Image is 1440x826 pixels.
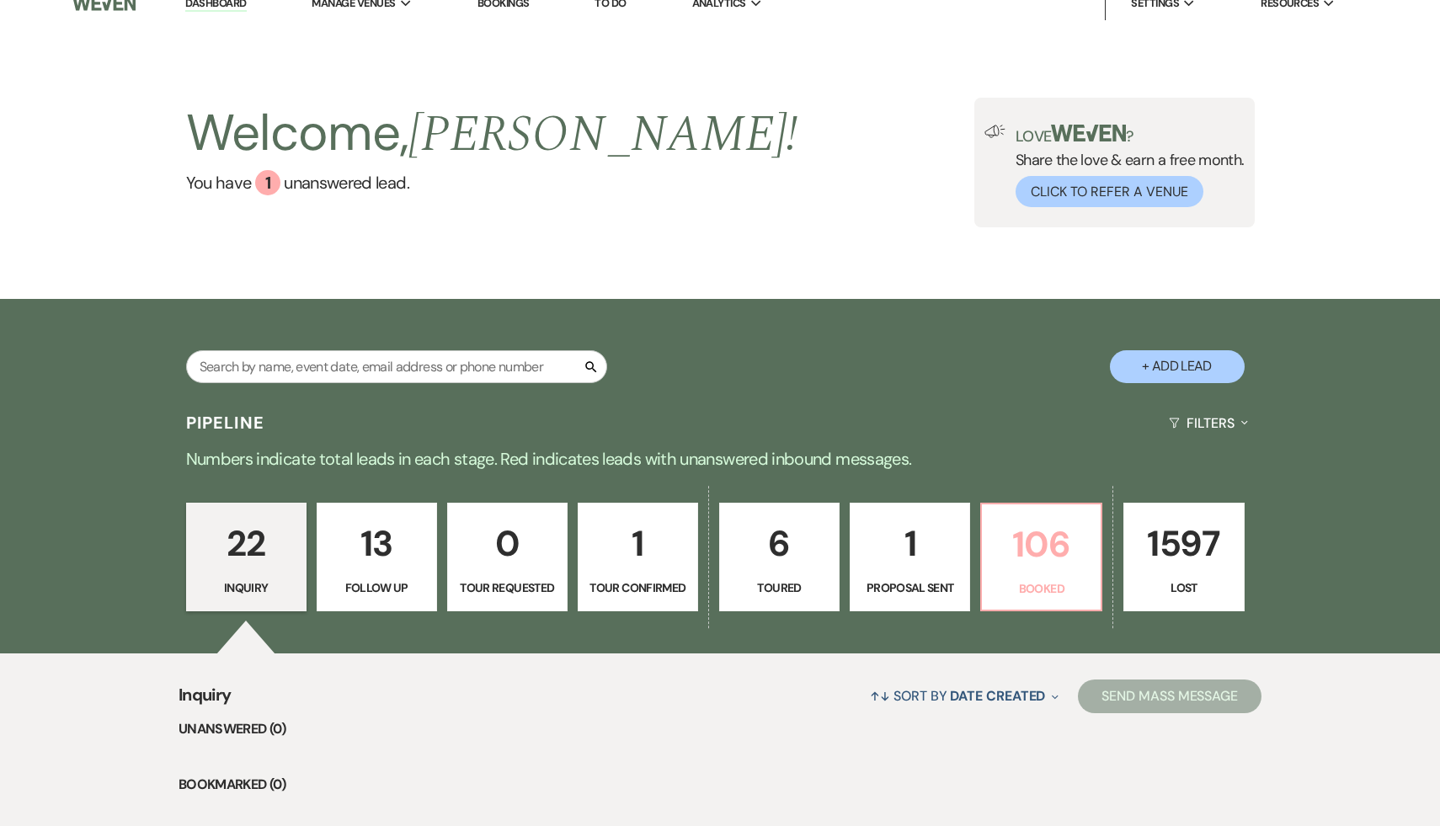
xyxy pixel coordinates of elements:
[589,515,687,572] p: 1
[1110,350,1245,383] button: + Add Lead
[850,503,970,612] a: 1Proposal Sent
[328,515,426,572] p: 13
[114,445,1326,472] p: Numbers indicate total leads in each stage. Red indicates leads with unanswered inbound messages.
[992,516,1091,573] p: 106
[1078,679,1261,713] button: Send Mass Message
[1162,401,1254,445] button: Filters
[447,503,568,612] a: 0Tour Requested
[719,503,840,612] a: 6Toured
[1005,125,1245,207] div: Share the love & earn a free month.
[179,682,232,718] span: Inquiry
[578,503,698,612] a: 1Tour Confirmed
[458,515,557,572] p: 0
[950,687,1045,705] span: Date Created
[730,578,829,597] p: Toured
[317,503,437,612] a: 13Follow Up
[980,503,1102,612] a: 106Booked
[408,96,797,173] span: [PERSON_NAME] !
[992,579,1091,598] p: Booked
[179,718,1261,740] li: Unanswered (0)
[197,578,296,597] p: Inquiry
[1134,578,1233,597] p: Lost
[197,515,296,572] p: 22
[1134,515,1233,572] p: 1597
[870,687,890,705] span: ↑↓
[179,774,1261,796] li: Bookmarked (0)
[1016,125,1245,144] p: Love ?
[589,578,687,597] p: Tour Confirmed
[186,350,607,383] input: Search by name, event date, email address or phone number
[186,503,307,612] a: 22Inquiry
[1016,176,1203,207] button: Click to Refer a Venue
[186,411,265,434] h3: Pipeline
[730,515,829,572] p: 6
[984,125,1005,138] img: loud-speaker-illustration.svg
[863,674,1065,718] button: Sort By Date Created
[255,170,280,195] div: 1
[328,578,426,597] p: Follow Up
[186,98,798,170] h2: Welcome,
[1123,503,1244,612] a: 1597Lost
[458,578,557,597] p: Tour Requested
[186,170,798,195] a: You have 1 unanswered lead.
[861,578,959,597] p: Proposal Sent
[861,515,959,572] p: 1
[1051,125,1126,141] img: weven-logo-green.svg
